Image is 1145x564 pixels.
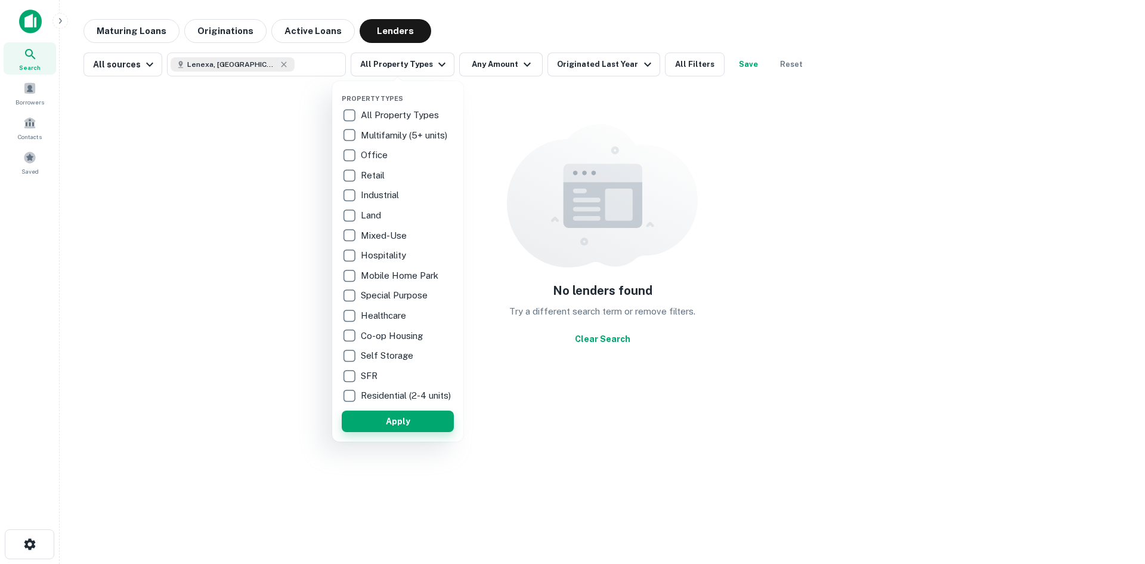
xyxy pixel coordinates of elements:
[361,148,390,162] p: Office
[361,329,425,343] p: Co-op Housing
[361,269,441,283] p: Mobile Home Park
[361,108,441,122] p: All Property Types
[1085,469,1145,526] iframe: Chat Widget
[361,389,453,403] p: Residential (2-4 units)
[361,248,409,263] p: Hospitality
[361,168,387,183] p: Retail
[342,95,403,102] span: Property Types
[361,349,416,363] p: Self Storage
[361,369,380,383] p: SFR
[342,411,454,432] button: Apply
[361,288,430,303] p: Special Purpose
[361,128,450,143] p: Multifamily (5+ units)
[361,229,409,243] p: Mixed-Use
[361,208,383,223] p: Land
[361,188,401,202] p: Industrial
[361,309,409,323] p: Healthcare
